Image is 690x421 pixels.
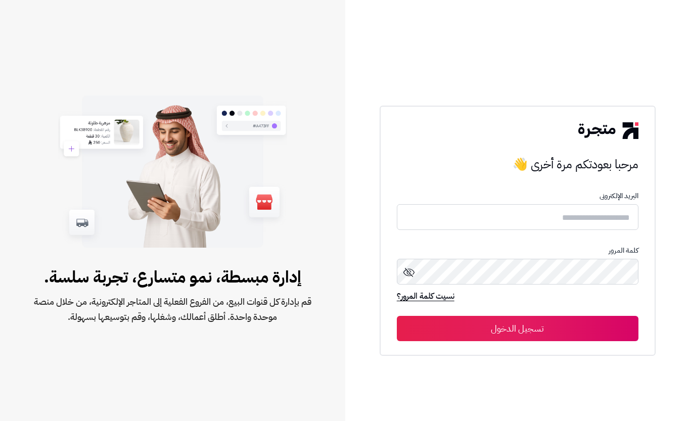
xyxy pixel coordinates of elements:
[32,294,313,324] span: قم بإدارة كل قنوات البيع، من الفروع الفعلية إلى المتاجر الإلكترونية، من خلال منصة موحدة واحدة. أط...
[397,192,638,200] p: البريد الإلكترونى
[397,247,638,255] p: كلمة المرور
[397,316,638,341] button: تسجيل الدخول
[397,290,454,304] a: نسيت كلمة المرور؟
[32,265,313,289] span: إدارة مبسطة، نمو متسارع، تجربة سلسة.
[397,154,638,174] h3: مرحبا بعودتكم مرة أخرى 👋
[578,122,638,138] img: logo-2.png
